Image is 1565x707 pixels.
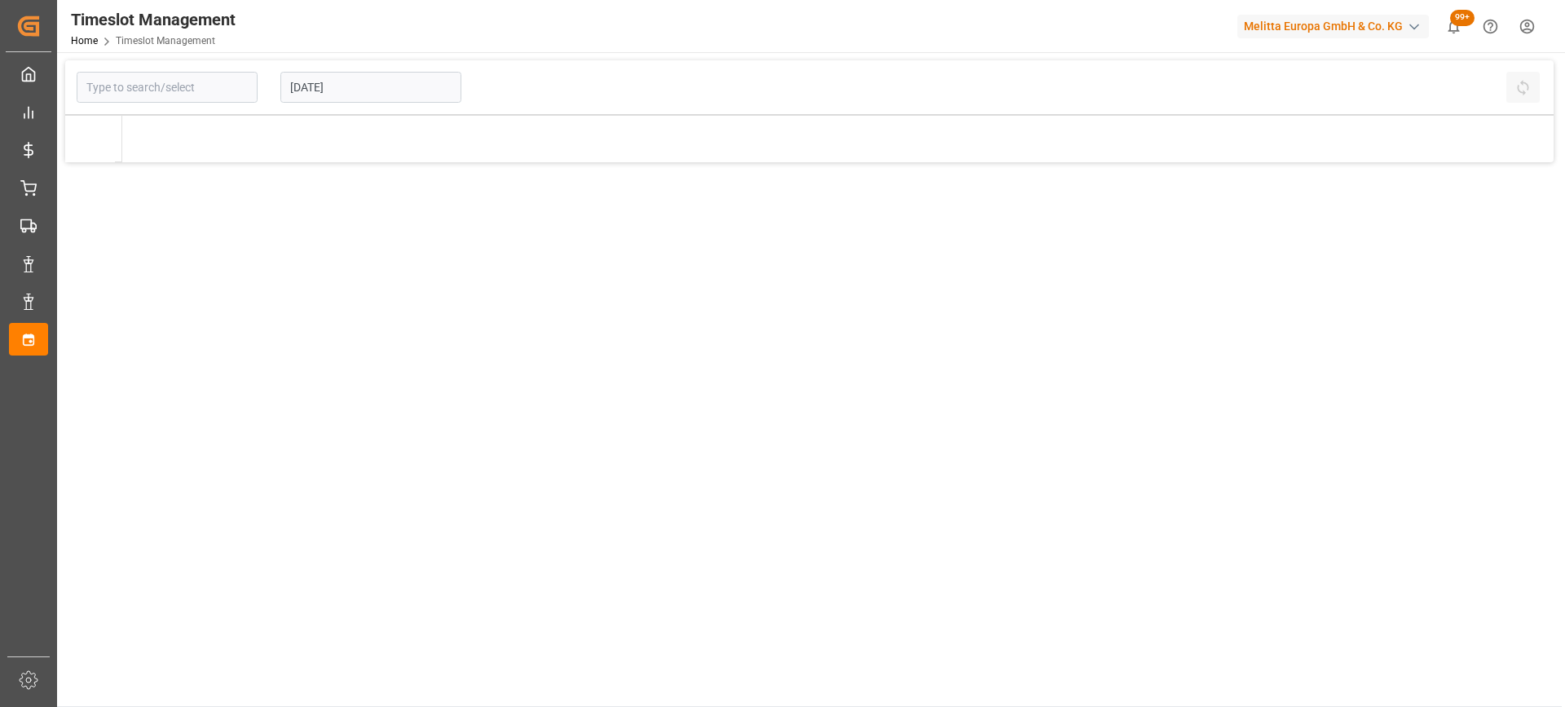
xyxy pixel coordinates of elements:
a: Home [71,35,98,46]
div: Timeslot Management [71,7,236,32]
button: Help Center [1472,8,1509,45]
input: DD-MM-YYYY [280,72,461,103]
input: Type to search/select [77,72,258,103]
span: 99+ [1450,10,1475,26]
button: Melitta Europa GmbH & Co. KG [1237,11,1435,42]
div: Melitta Europa GmbH & Co. KG [1237,15,1429,38]
button: show 100 new notifications [1435,8,1472,45]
